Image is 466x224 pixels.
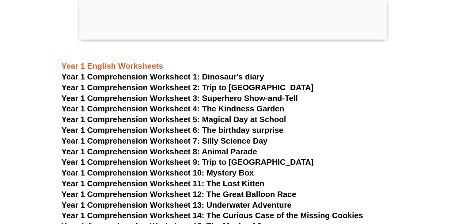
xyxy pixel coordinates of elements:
[62,61,405,71] h3: Year 1 English Worksheets
[62,147,257,156] a: Year 1 Comprehension Worksheet 8: Animal Parade
[62,168,254,177] a: Year 1 Comprehension Worksheet 10: Mystery Box
[62,126,283,135] a: Year 1 Comprehension Worksheet 6: The birthday surprise
[62,94,298,103] a: Year 1 Comprehension Worksheet 3: Superhero Show-and-Tell
[364,155,466,224] iframe: Chat Widget
[62,115,286,124] a: Year 1 Comprehension Worksheet 5: Magical Day at School
[62,157,314,167] a: Year 1 Comprehension Worksheet 9: Trip to [GEOGRAPHIC_DATA]
[62,190,296,199] a: Year 1 Comprehension Worksheet 12: The Great Balloon Race
[62,104,284,113] a: Year 1 Comprehension Worksheet 4: The Kindness Garden
[62,83,314,92] a: Year 1 Comprehension Worksheet 2: Trip to [GEOGRAPHIC_DATA]
[62,179,264,188] a: Year 1 Comprehension Worksheet 11: The Lost Kitten
[62,136,268,145] a: Year 1 Comprehension Worksheet 7: Silly Science Day
[62,72,264,81] a: Year 1 Comprehension Worksheet 1: Dinosaur's diary
[62,200,292,210] a: Year 1 Comprehension Worksheet 13: Underwater Adventure
[62,211,363,220] a: Year 1 Comprehension Worksheet 14: The Curious Case of the Missing Cookies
